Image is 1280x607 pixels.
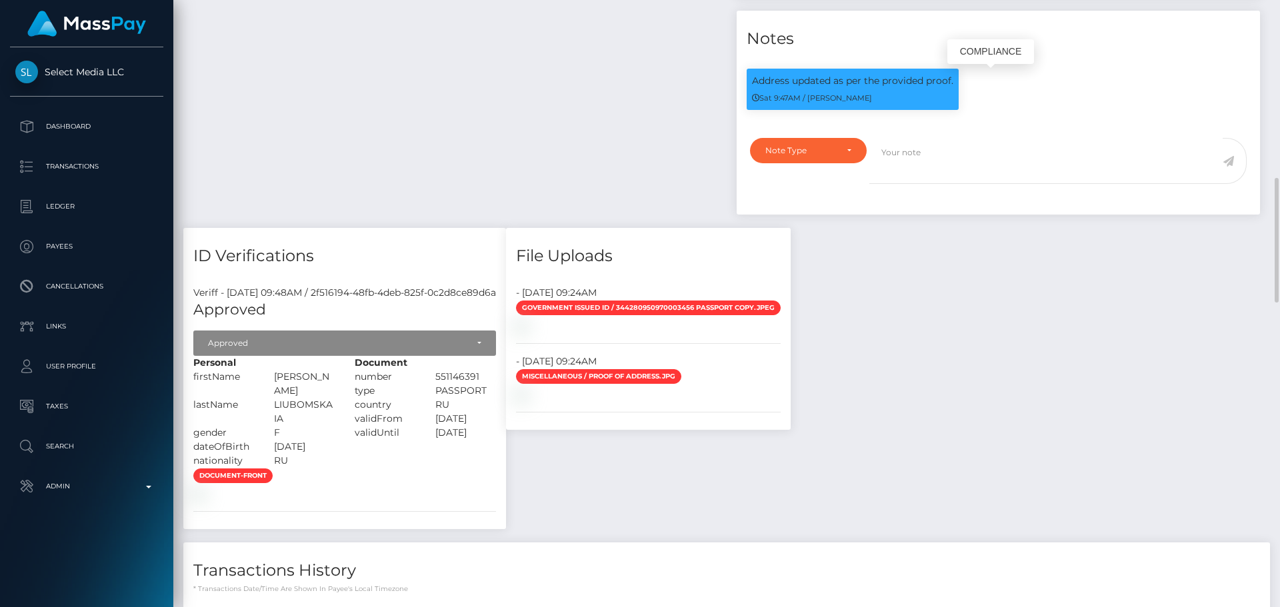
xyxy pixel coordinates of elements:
[15,197,158,217] p: Ledger
[750,138,867,163] button: Note Type
[516,369,681,384] span: Miscellaneous / Proof of address.jpg
[264,454,345,468] div: RU
[15,396,158,416] p: Taxes
[516,245,781,268] h4: File Uploads
[193,488,204,499] img: 2037b0e4-b615-41f3-8398-f167507dd541
[10,110,163,143] a: Dashboard
[765,145,836,156] div: Note Type
[264,398,345,426] div: LIUBOMSKAIA
[10,66,163,78] span: Select Media LLC
[15,356,158,376] p: User Profile
[10,430,163,463] a: Search
[752,74,953,88] p: Address updated as per the provided proof.
[425,398,506,412] div: RU
[27,11,146,37] img: MassPay Logo
[425,370,506,384] div: 551146391
[345,384,425,398] div: type
[183,286,506,300] div: Veriff - [DATE] 09:48AM / 2f516194-48fb-4deb-825f-0c2d8ce89d6a
[264,440,345,454] div: [DATE]
[15,277,158,297] p: Cancellations
[15,157,158,177] p: Transactions
[10,390,163,423] a: Taxes
[345,426,425,440] div: validUntil
[10,310,163,343] a: Links
[193,559,1260,582] h4: Transactions History
[15,436,158,456] p: Search
[264,426,345,440] div: F
[193,300,496,320] h5: Approved
[193,584,1260,594] p: * Transactions date/time are shown in payee's local timezone
[425,412,506,426] div: [DATE]
[516,301,781,315] span: Government issued ID / 344280950970003456 Passport Copy.jpeg
[10,470,163,503] a: Admin
[506,354,791,368] div: - [DATE] 09:24AM
[15,61,38,83] img: Select Media LLC
[183,454,264,468] div: nationality
[10,230,163,263] a: Payees
[264,370,345,398] div: [PERSON_NAME]
[193,330,496,356] button: Approved
[15,476,158,496] p: Admin
[747,27,1250,51] h4: Notes
[193,356,236,368] strong: Personal
[345,398,425,412] div: country
[10,270,163,303] a: Cancellations
[15,237,158,257] p: Payees
[425,384,506,398] div: PASSPORT
[425,426,506,440] div: [DATE]
[193,468,273,483] span: document-front
[10,190,163,223] a: Ledger
[10,150,163,183] a: Transactions
[355,356,407,368] strong: Document
[516,320,527,331] img: 00ea6e5e-1a84-4081-976b-fd91d0656431
[193,245,496,268] h4: ID Verifications
[10,350,163,383] a: User Profile
[947,39,1034,64] div: COMPLIANCE
[208,338,467,348] div: Approved
[183,370,264,398] div: firstName
[752,93,872,103] small: Sat 9:47AM / [PERSON_NAME]
[506,286,791,300] div: - [DATE] 09:24AM
[183,426,264,440] div: gender
[345,412,425,426] div: validFrom
[183,398,264,426] div: lastName
[15,117,158,137] p: Dashboard
[345,370,425,384] div: number
[15,316,158,336] p: Links
[183,440,264,454] div: dateOfBirth
[516,389,527,400] img: 5b4ba582-d986-447f-ac52-4ddc7ada4152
